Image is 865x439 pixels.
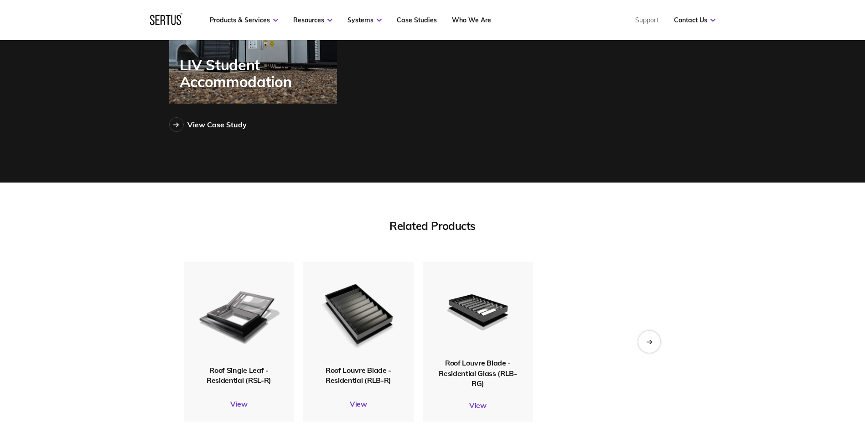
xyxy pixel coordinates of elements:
[180,57,337,90] div: LIV Student Accommodation
[635,16,659,24] a: Support
[439,359,517,388] span: Roof Louvre Blade - Residential Glass (RLB-RG)
[347,16,382,24] a: Systems
[326,366,391,385] span: Roof Louvre Blade - Residential (RLB-R)
[674,16,715,24] a: Contact Us
[207,366,271,385] span: Roof Single Leaf - Residential (RSL-R)
[638,331,660,353] div: Next slide
[452,16,491,24] a: Who We Are
[169,117,247,132] a: View Case Study
[184,219,682,233] div: Related Products
[210,16,278,24] a: Products & Services
[397,16,437,24] a: Case Studies
[184,399,294,408] a: View
[701,333,865,439] iframe: Chat Widget
[303,399,414,408] a: View
[187,120,247,129] div: View Case Study
[293,16,332,24] a: Resources
[423,401,533,410] a: View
